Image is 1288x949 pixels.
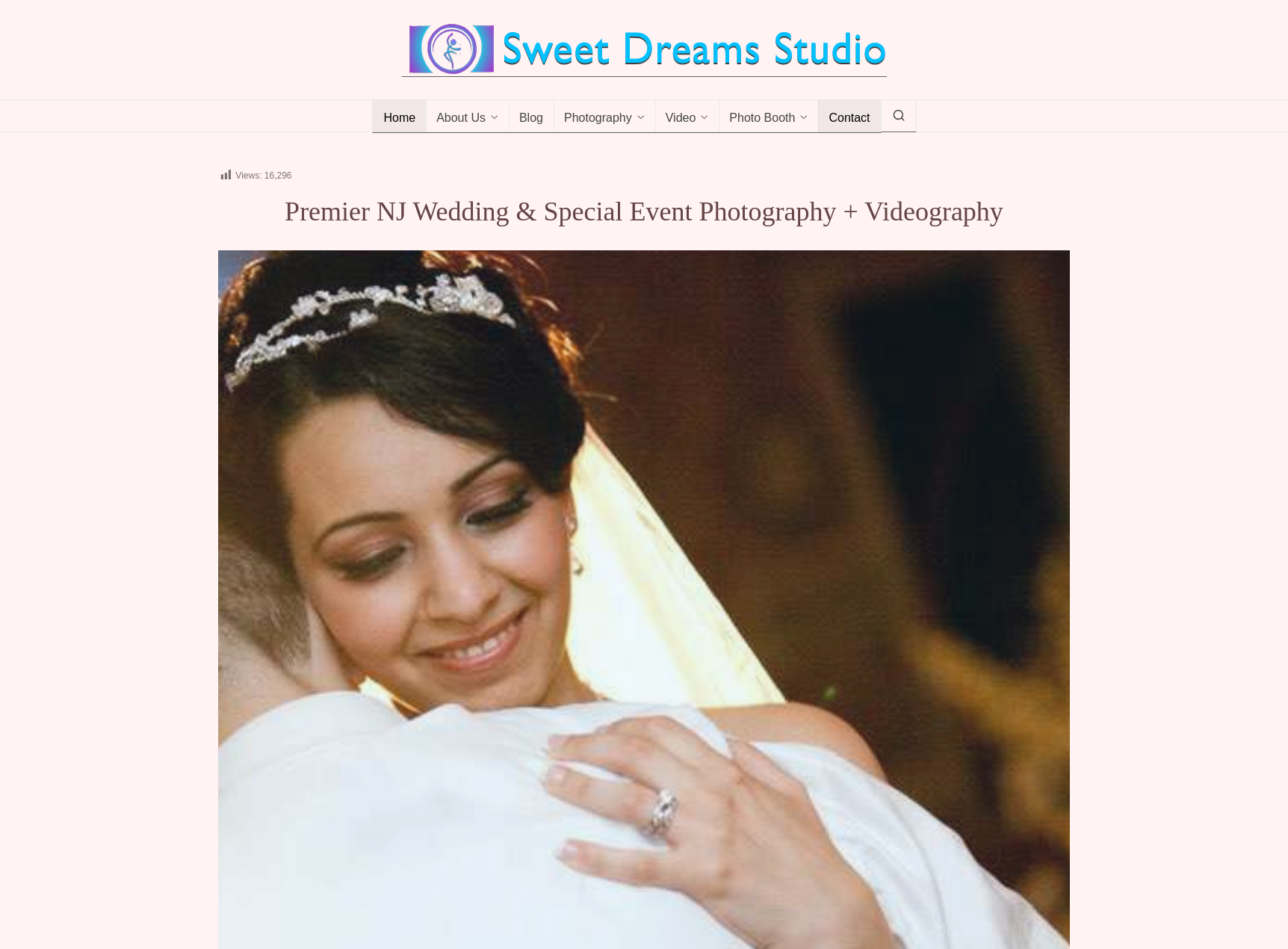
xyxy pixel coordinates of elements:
span: Views: [235,170,261,181]
a: Video [655,100,720,133]
span: About Us [436,111,486,126]
span: Blog [519,111,543,126]
a: Photo Booth [719,100,819,133]
img: Best Wedding Event Photography Photo Booth Videography NJ NY [402,22,887,76]
span: Premier NJ Wedding & Special Event Photography + Videography [285,197,1003,226]
span: Contact [829,111,870,126]
span: 16,296 [264,170,292,181]
a: Contact [818,100,881,133]
span: Photography [564,111,632,126]
span: Photo Booth [729,111,795,126]
span: Home [383,111,415,126]
a: Home [372,100,427,133]
span: Video [666,111,696,126]
a: About Us [426,100,510,133]
a: Photography [554,100,656,133]
a: Blog [509,100,554,133]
